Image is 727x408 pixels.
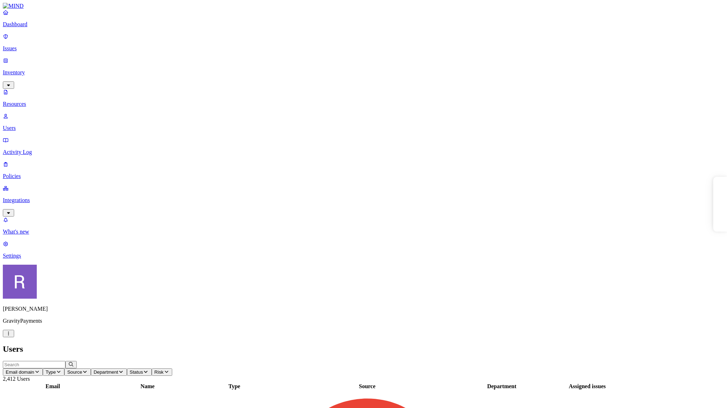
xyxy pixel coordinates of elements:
[3,161,724,179] a: Policies
[277,383,458,390] div: Source
[3,376,30,382] span: 2,412 Users
[3,265,37,299] img: Rich Thompson
[6,369,34,375] span: Email domain
[3,3,24,9] img: MIND
[3,113,724,131] a: Users
[3,241,724,259] a: Settings
[3,318,724,324] p: GravityPayments
[546,383,629,390] div: Assigned issues
[3,21,724,28] p: Dashboard
[46,369,56,375] span: Type
[3,229,724,235] p: What's new
[459,383,544,390] div: Department
[67,369,82,375] span: Source
[3,45,724,52] p: Issues
[3,197,724,203] p: Integrations
[130,369,143,375] span: Status
[3,33,724,52] a: Issues
[155,369,164,375] span: Risk
[3,217,724,235] a: What's new
[103,383,192,390] div: Name
[3,361,65,368] input: Search
[3,125,724,131] p: Users
[3,3,724,9] a: MIND
[3,57,724,88] a: Inventory
[3,89,724,107] a: Resources
[3,253,724,259] p: Settings
[4,383,101,390] div: Email
[3,9,724,28] a: Dashboard
[94,369,118,375] span: Department
[3,306,724,312] p: [PERSON_NAME]
[3,137,724,155] a: Activity Log
[3,344,724,354] h2: Users
[193,383,275,390] div: Type
[3,149,724,155] p: Activity Log
[3,69,724,76] p: Inventory
[3,173,724,179] p: Policies
[3,185,724,216] a: Integrations
[3,101,724,107] p: Resources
